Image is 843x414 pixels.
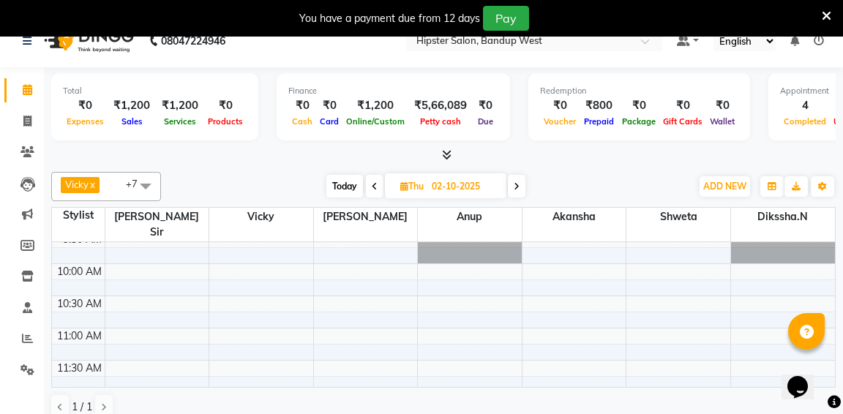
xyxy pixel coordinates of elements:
[63,97,108,114] div: ₹0
[418,208,522,226] span: anup
[397,181,427,192] span: Thu
[731,208,835,226] span: Dikssha.N
[580,97,618,114] div: ₹800
[160,116,200,127] span: Services
[288,116,316,127] span: Cash
[706,97,738,114] div: ₹0
[618,116,659,127] span: Package
[782,355,828,399] iframe: chat widget
[522,208,626,226] span: akansha
[299,11,480,26] div: You have a payment due from 12 days
[618,97,659,114] div: ₹0
[105,208,209,241] span: [PERSON_NAME] sir
[473,97,498,114] div: ₹0
[474,116,497,127] span: Due
[161,20,225,61] b: 08047224946
[626,208,730,226] span: Shweta
[780,116,830,127] span: Completed
[54,264,105,279] div: 10:00 AM
[204,116,247,127] span: Products
[659,97,706,114] div: ₹0
[706,116,738,127] span: Wallet
[63,85,247,97] div: Total
[288,85,498,97] div: Finance
[288,97,316,114] div: ₹0
[52,208,105,223] div: Stylist
[316,97,342,114] div: ₹0
[780,97,830,114] div: 4
[126,178,149,189] span: +7
[108,97,156,114] div: ₹1,200
[540,85,738,97] div: Redemption
[703,181,746,192] span: ADD NEW
[89,178,95,190] a: x
[54,296,105,312] div: 10:30 AM
[659,116,706,127] span: Gift Cards
[540,97,580,114] div: ₹0
[54,328,105,344] div: 11:00 AM
[65,178,89,190] span: Vicky
[156,97,204,114] div: ₹1,200
[37,20,138,61] img: logo
[700,176,750,197] button: ADD NEW
[427,176,501,197] input: 2025-10-02
[408,97,473,114] div: ₹5,66,089
[326,175,363,197] span: Today
[63,116,108,127] span: Expenses
[416,116,465,127] span: Petty cash
[483,6,529,31] button: Pay
[314,208,418,226] span: [PERSON_NAME]
[342,116,408,127] span: Online/Custom
[342,97,408,114] div: ₹1,200
[580,116,618,127] span: Prepaid
[118,116,146,127] span: Sales
[316,116,342,127] span: Card
[204,97,247,114] div: ₹0
[540,116,580,127] span: Voucher
[54,361,105,376] div: 11:30 AM
[209,208,313,226] span: Vicky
